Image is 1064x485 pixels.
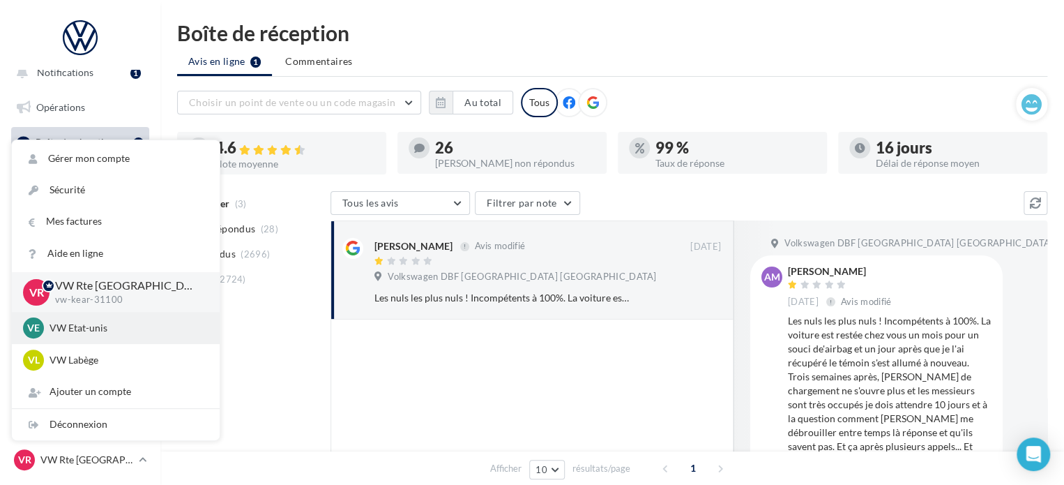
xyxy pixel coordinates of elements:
[1017,438,1050,471] div: Open Intercom Messenger
[8,127,152,157] a: Boîte de réception1
[177,22,1047,43] div: Boîte de réception
[12,409,220,440] div: Déconnexion
[8,267,152,297] a: Médiathèque
[55,294,197,306] p: vw-kear-31100
[28,353,40,367] span: VL
[241,248,270,260] span: (2696)
[8,336,152,378] a: PLV et print personnalisable
[572,462,630,475] span: résultats/page
[655,140,816,156] div: 99 %
[435,158,595,168] div: [PERSON_NAME] non répondus
[190,222,255,236] span: Non répondus
[27,321,40,335] span: VE
[342,197,399,209] span: Tous les avis
[217,274,246,285] span: (2724)
[535,464,547,475] span: 10
[788,296,819,308] span: [DATE]
[453,91,513,114] button: Au total
[784,237,1053,250] span: Volkswagen DBF [GEOGRAPHIC_DATA] [GEOGRAPHIC_DATA]
[177,91,421,114] button: Choisir un point de vente ou un code magasin
[374,291,630,305] div: Les nuls les plus nuls ! Incompétents à 100%. La voiture est restée chez vous un mois pour un sou...
[8,232,152,262] a: Contacts
[11,447,149,473] a: VR VW Rte [GEOGRAPHIC_DATA]
[841,296,892,307] span: Avis modifié
[788,267,895,276] div: [PERSON_NAME]
[876,140,1036,156] div: 16 jours
[474,241,525,252] span: Avis modifié
[36,101,85,113] span: Opérations
[330,191,470,215] button: Tous les avis
[435,140,595,156] div: 26
[521,88,558,117] div: Tous
[429,91,513,114] button: Au total
[36,136,115,148] span: Boîte de réception
[388,271,656,283] span: Volkswagen DBF [GEOGRAPHIC_DATA] [GEOGRAPHIC_DATA]
[8,198,152,227] a: Campagnes
[18,453,31,467] span: VR
[8,383,152,424] a: Campagnes DataOnDemand
[12,174,220,206] a: Sécurité
[215,140,375,156] div: 4.6
[682,457,704,479] span: 1
[8,93,152,122] a: Opérations
[690,241,721,253] span: [DATE]
[8,58,146,87] button: Notifications 1
[50,353,203,367] p: VW Labège
[655,158,816,168] div: Taux de réponse
[215,159,375,169] div: Note moyenne
[764,270,780,284] span: AM
[8,163,152,193] a: Visibilité en ligne
[876,158,1036,168] div: Délai de réponse moyen
[133,137,144,149] div: 1
[285,54,352,68] span: Commentaires
[475,191,580,215] button: Filtrer par note
[490,462,522,475] span: Afficher
[261,223,278,234] span: (28)
[50,321,203,335] p: VW Etat-unis
[374,239,453,253] div: [PERSON_NAME]
[55,278,197,294] p: VW Rte [GEOGRAPHIC_DATA]
[8,302,152,331] a: Calendrier
[29,284,44,300] span: VR
[12,206,220,237] a: Mes factures
[189,96,395,108] span: Choisir un point de vente ou un code magasin
[12,238,220,269] a: Aide en ligne
[12,376,220,408] div: Ajouter un compte
[40,453,133,467] p: VW Rte [GEOGRAPHIC_DATA]
[130,68,141,79] div: 1
[37,66,93,78] span: Notifications
[12,143,220,174] a: Gérer mon compte
[529,460,565,479] button: 10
